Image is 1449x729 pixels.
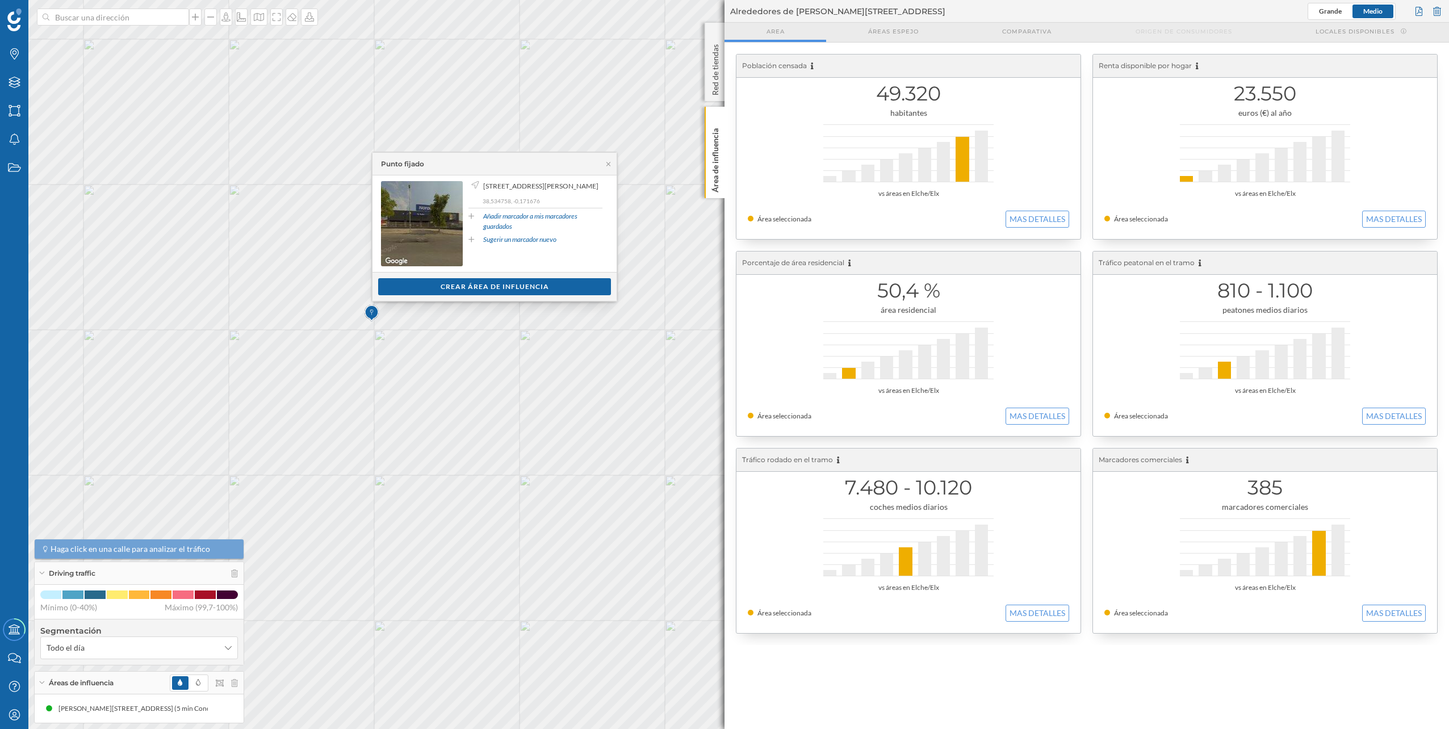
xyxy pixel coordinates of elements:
[1104,83,1426,104] h1: 23.550
[1104,501,1426,513] div: marcadores comerciales
[23,8,63,18] span: Soporte
[1316,27,1394,36] span: Locales disponibles
[1319,7,1342,15] span: Grande
[748,304,1069,316] div: área residencial
[1104,107,1426,119] div: euros (€) al año
[49,568,95,579] span: Driving traffic
[1104,477,1426,498] h1: 385
[1002,27,1052,36] span: Comparativa
[1136,27,1232,36] span: Origen de consumidores
[51,543,210,555] span: Haga click en una calle para analizar el tráfico
[483,234,556,245] a: Sugerir un marcador nuevo
[1104,385,1426,396] div: vs áreas en Elche/Elx
[1114,609,1168,617] span: Área seleccionada
[1006,408,1069,425] button: MAS DETALLES
[381,159,424,169] div: Punto fijado
[757,609,811,617] span: Área seleccionada
[748,501,1069,513] div: coches medios diarios
[1362,605,1426,622] button: MAS DETALLES
[40,602,97,613] span: Mínimo (0-40%)
[58,703,243,714] div: [PERSON_NAME][STREET_ADDRESS] (5 min Conduciendo)
[1006,605,1069,622] button: MAS DETALLES
[365,302,379,325] img: Marker
[748,477,1069,498] h1: 7.480 - 10.120
[1093,55,1437,78] div: Renta disponible por hogar
[40,625,238,636] h4: Segmentación
[736,449,1081,472] div: Tráfico rodado en el tramo
[1104,582,1426,593] div: vs áreas en Elche/Elx
[49,678,114,688] span: Áreas de influencia
[748,83,1069,104] h1: 49.320
[1114,412,1168,420] span: Área seleccionada
[1093,252,1437,275] div: Tráfico peatonal en el tramo
[710,40,721,95] p: Red de tiendas
[736,55,1081,78] div: Población censada
[748,385,1069,396] div: vs áreas en Elche/Elx
[1114,215,1168,223] span: Área seleccionada
[381,181,463,266] img: streetview
[1104,280,1426,301] h1: 810 - 1.100
[1104,188,1426,199] div: vs áreas en Elche/Elx
[748,582,1069,593] div: vs áreas en Elche/Elx
[1093,449,1437,472] div: Marcadores comerciales
[748,280,1069,301] h1: 50,4 %
[1362,408,1426,425] button: MAS DETALLES
[1363,7,1383,15] span: Medio
[165,602,238,613] span: Máximo (99,7-100%)
[1362,211,1426,228] button: MAS DETALLES
[757,412,811,420] span: Área seleccionada
[710,124,721,192] p: Área de influencia
[748,188,1069,199] div: vs áreas en Elche/Elx
[767,27,785,36] span: Area
[748,107,1069,119] div: habitantes
[736,252,1081,275] div: Porcentaje de área residencial
[730,6,945,17] span: Alrededores de [PERSON_NAME][STREET_ADDRESS]
[868,27,919,36] span: Áreas espejo
[483,181,598,191] span: [STREET_ADDRESS][PERSON_NAME]
[757,215,811,223] span: Área seleccionada
[1006,211,1069,228] button: MAS DETALLES
[1104,304,1426,316] div: peatones medios diarios
[47,642,85,653] span: Todo el día
[7,9,22,31] img: Geoblink Logo
[483,211,602,232] a: Añadir marcador a mis marcadores guardados
[483,197,602,205] p: 38,534758, -0,171676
